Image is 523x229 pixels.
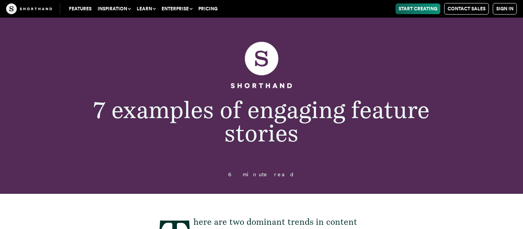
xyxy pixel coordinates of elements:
[93,96,430,147] span: 7 examples of engaging feature stories
[195,3,221,14] a: Pricing
[228,171,295,177] span: 6 minute read
[66,3,95,14] a: Features
[95,3,134,14] button: Inspiration
[493,3,517,15] a: Sign in
[444,3,489,15] a: Contact Sales
[159,3,195,14] button: Enterprise
[396,3,440,14] a: Start Creating
[134,3,159,14] button: Learn
[6,3,52,14] img: The Craft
